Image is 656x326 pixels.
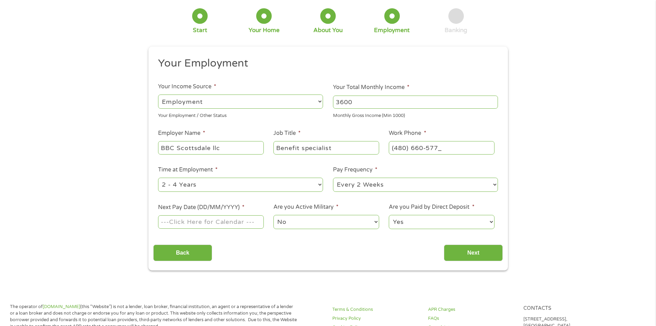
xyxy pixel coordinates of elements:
div: Employment [374,27,410,34]
input: Cashier [273,141,379,154]
div: Monthly Gross Income (Min 1000) [333,110,498,119]
label: Employer Name [158,130,205,137]
label: Are you Active Military [273,204,339,211]
div: Your Employment / Other Status [158,110,323,119]
h2: Your Employment [158,57,493,70]
a: Terms & Conditions [332,306,420,313]
input: ---Click Here for Calendar --- [158,215,263,228]
label: Your Total Monthly Income [333,84,409,91]
input: (231) 754-4010 [389,141,494,154]
div: Start [193,27,207,34]
label: Work Phone [389,130,426,137]
label: Time at Employment [158,166,218,174]
input: Walmart [158,141,263,154]
a: [DOMAIN_NAME] [43,304,80,309]
div: Banking [445,27,467,34]
input: Next [444,245,503,261]
a: APR Charges [428,306,516,313]
div: Your Home [249,27,280,34]
input: Back [153,245,212,261]
label: Pay Frequency [333,166,377,174]
input: 1800 [333,96,498,109]
h4: Contacts [523,305,611,312]
div: About You [313,27,343,34]
label: Job Title [273,130,301,137]
label: Are you Paid by Direct Deposit [389,204,474,211]
label: Your Income Source [158,83,216,90]
a: FAQs [428,315,516,322]
a: Privacy Policy [332,315,420,322]
label: Next Pay Date (DD/MM/YYYY) [158,204,244,211]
